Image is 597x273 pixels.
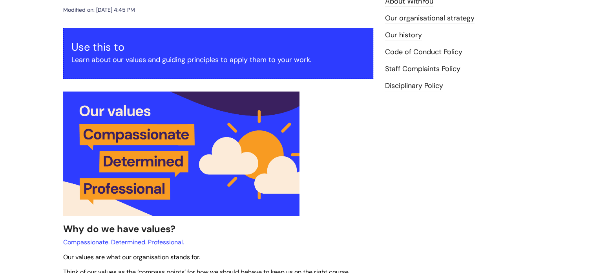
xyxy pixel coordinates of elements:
h3: Use this to [71,41,365,53]
a: Our organisational strategy [385,13,475,24]
a: Code of Conduct Policy [385,47,462,57]
a: Our history [385,30,422,40]
img: Our values are compassionate, determined and professional. The image shows a sun partially hidden... [63,92,299,216]
a: Staff Complaints Policy [385,64,460,74]
p: Learn about our values and guiding principles to apply them to your work. [71,53,365,66]
div: Modified on: [DATE] 4:45 PM [63,5,135,15]
span: Why do we have values? [63,223,175,235]
span: Our values are what our organisation stands for. [63,253,200,261]
a: Disciplinary Policy [385,81,443,91]
span: Compassionate. Determined. Professional. [63,238,184,246]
